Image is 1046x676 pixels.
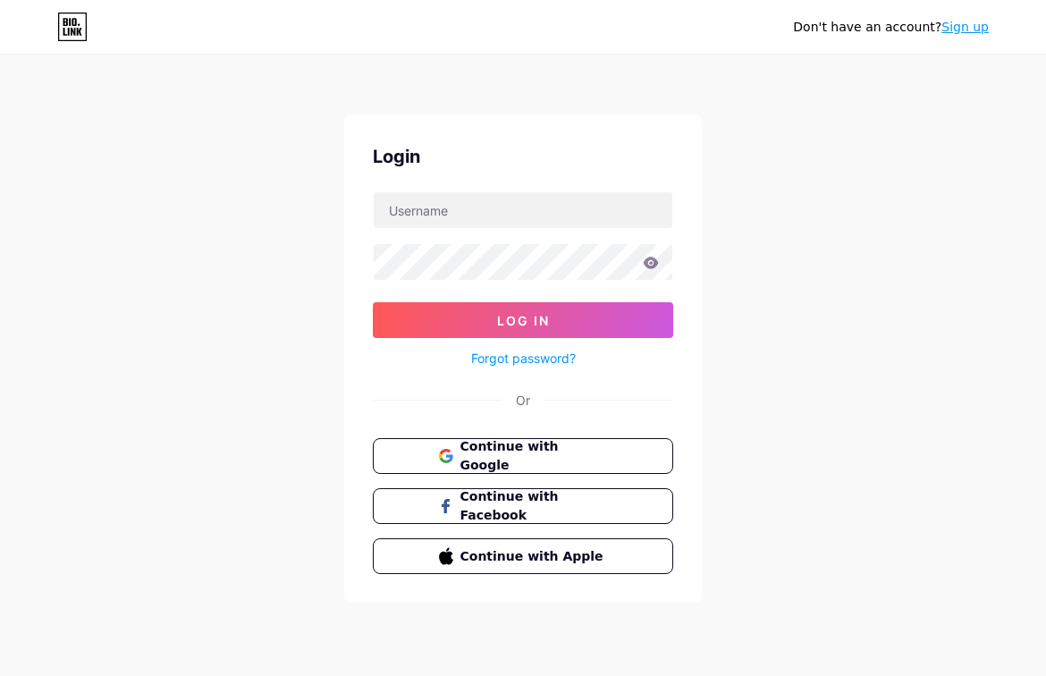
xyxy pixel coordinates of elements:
[374,192,672,228] input: Username
[941,20,989,34] a: Sign up
[373,302,673,338] button: Log In
[460,487,608,525] span: Continue with Facebook
[460,547,608,566] span: Continue with Apple
[516,391,530,410] div: Or
[793,18,989,37] div: Don't have an account?
[373,143,673,170] div: Login
[471,349,576,368] a: Forgot password?
[497,313,550,328] span: Log In
[373,538,673,574] button: Continue with Apple
[460,437,608,475] span: Continue with Google
[373,438,673,474] button: Continue with Google
[373,488,673,524] button: Continue with Facebook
